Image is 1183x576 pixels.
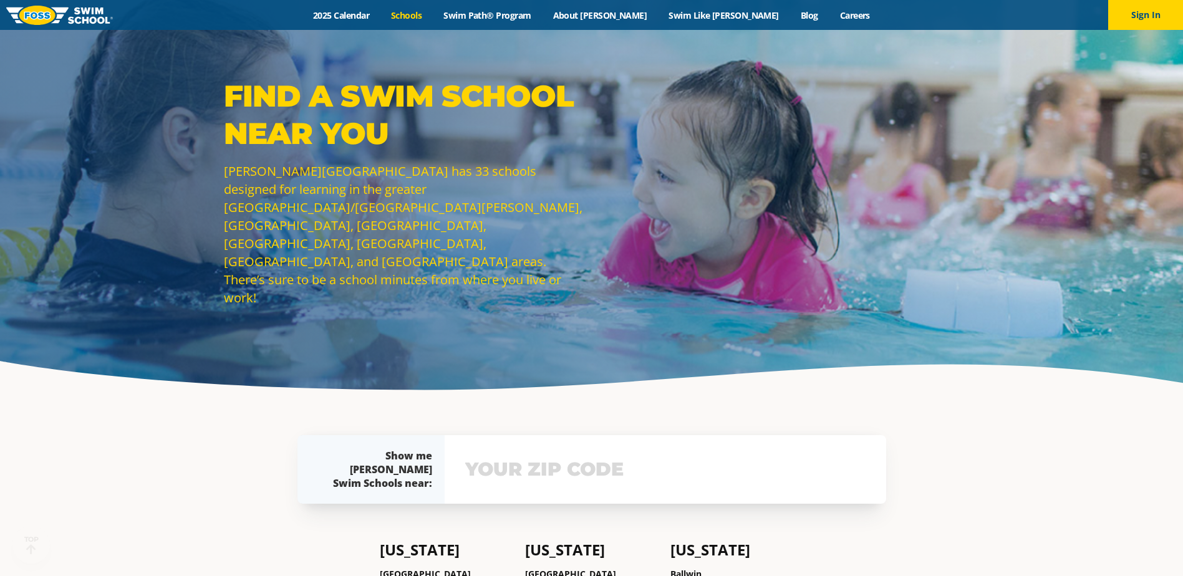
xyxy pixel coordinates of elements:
[224,162,586,307] p: [PERSON_NAME][GEOGRAPHIC_DATA] has 33 schools designed for learning in the greater [GEOGRAPHIC_DA...
[525,541,658,559] h4: [US_STATE]
[224,77,586,152] p: Find a Swim School Near You
[380,541,513,559] h4: [US_STATE]
[462,451,869,487] input: YOUR ZIP CODE
[6,6,113,25] img: FOSS Swim School Logo
[829,9,881,21] a: Careers
[542,9,658,21] a: About [PERSON_NAME]
[433,9,542,21] a: Swim Path® Program
[789,9,829,21] a: Blog
[670,541,803,559] h4: [US_STATE]
[24,535,39,555] div: TOP
[380,9,433,21] a: Schools
[302,9,380,21] a: 2025 Calendar
[322,449,432,490] div: Show me [PERSON_NAME] Swim Schools near:
[658,9,790,21] a: Swim Like [PERSON_NAME]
